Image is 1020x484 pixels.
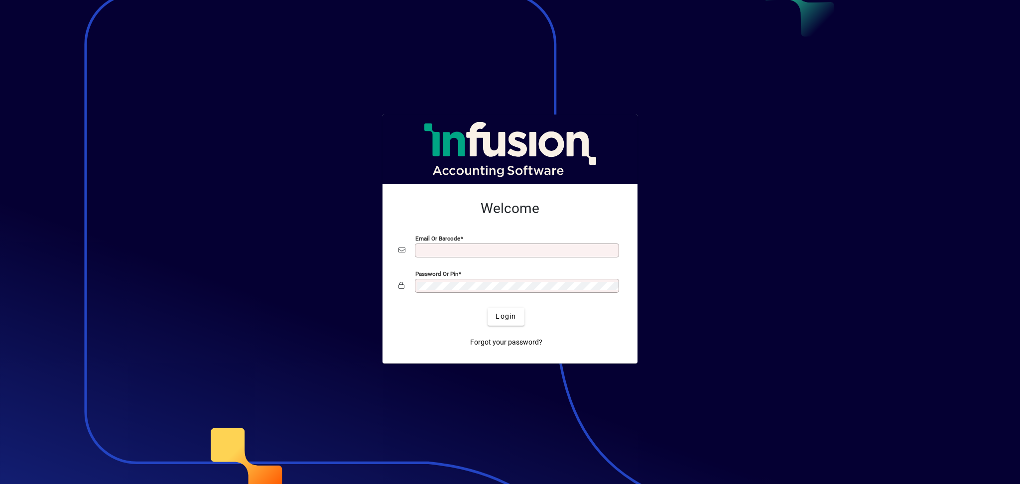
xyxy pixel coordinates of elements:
[470,337,542,348] span: Forgot your password?
[496,311,516,322] span: Login
[415,235,460,242] mat-label: Email or Barcode
[488,308,524,326] button: Login
[466,334,546,352] a: Forgot your password?
[415,270,458,277] mat-label: Password or Pin
[398,200,622,217] h2: Welcome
